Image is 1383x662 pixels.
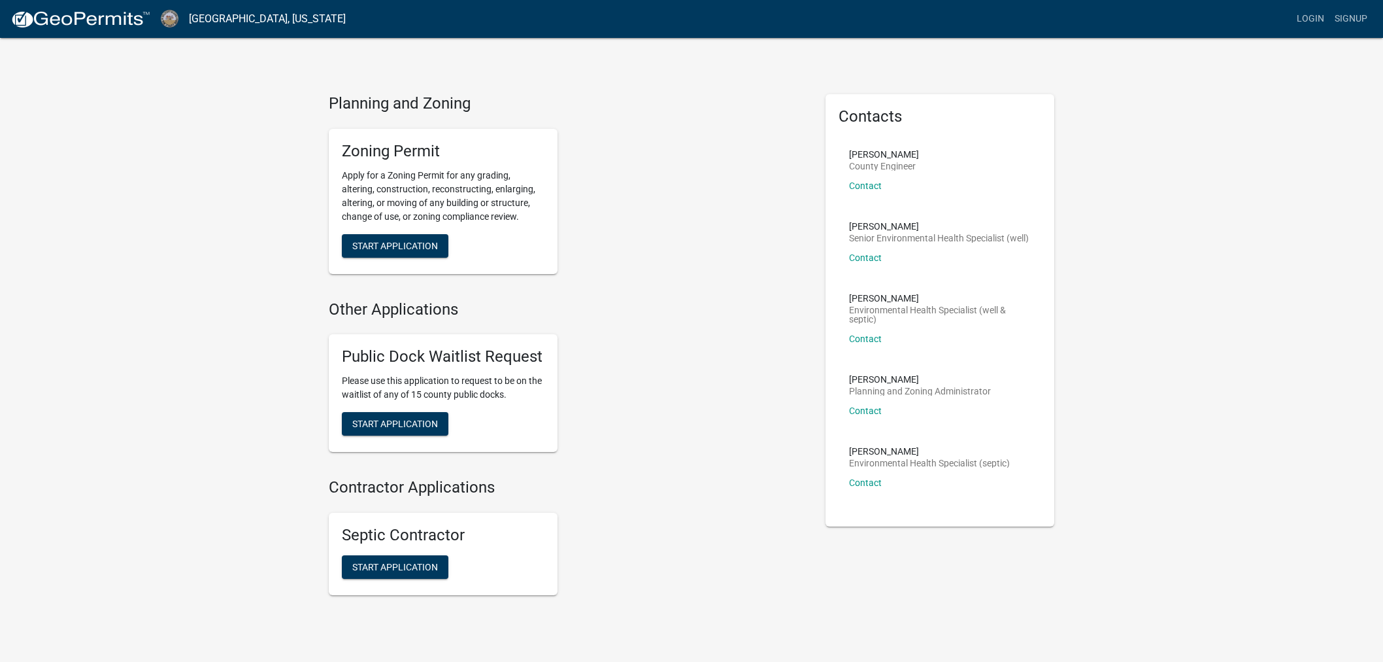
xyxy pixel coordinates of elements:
a: Contact [849,478,882,488]
p: Environmental Health Specialist (septic) [849,459,1010,468]
h4: Other Applications [329,300,806,319]
a: Signup [1329,7,1373,31]
img: Cerro Gordo County, Iowa [161,10,178,27]
wm-workflow-list-section: Other Applications [329,300,806,463]
h4: Contractor Applications [329,478,806,497]
span: Start Application [352,240,438,251]
p: [PERSON_NAME] [849,222,1029,231]
p: Senior Environmental Health Specialist (well) [849,234,1029,243]
h4: Planning and Zoning [329,94,806,113]
h5: Public Dock Waitlist Request [342,347,544,366]
button: Start Application [342,412,448,436]
p: Planning and Zoning Administrator [849,387,991,396]
p: Please use this application to request to be on the waitlist of any of 15 county public docks. [342,374,544,402]
span: Start Application [352,419,438,429]
button: Start Application [342,555,448,579]
a: Contact [849,253,882,263]
p: [PERSON_NAME] [849,150,919,159]
span: Start Application [352,561,438,572]
a: Login [1291,7,1329,31]
a: Contact [849,181,882,191]
a: Contact [849,406,882,416]
button: Start Application [342,234,448,258]
p: [PERSON_NAME] [849,375,991,384]
h5: Zoning Permit [342,142,544,161]
p: Environmental Health Specialist (well & septic) [849,305,1031,324]
p: Apply for a Zoning Permit for any grading, altering, construction, reconstructing, enlarging, alt... [342,169,544,224]
a: Contact [849,334,882,344]
h5: Septic Contractor [342,526,544,545]
wm-workflow-list-section: Contractor Applications [329,478,806,606]
a: [GEOGRAPHIC_DATA], [US_STATE] [189,8,346,30]
p: County Engineer [849,162,919,171]
h5: Contacts [839,107,1041,126]
p: [PERSON_NAME] [849,447,1010,456]
p: [PERSON_NAME] [849,294,1031,303]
